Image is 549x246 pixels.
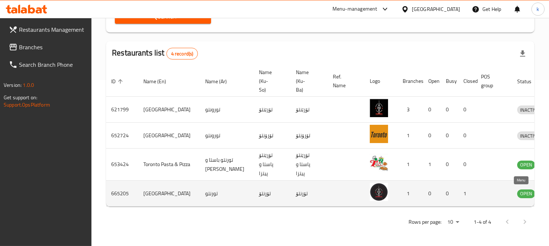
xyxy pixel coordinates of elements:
span: 1.0.0 [23,80,34,90]
td: 1 [397,123,422,149]
td: تۆرنتۆ [253,181,290,207]
td: 1 [422,149,440,181]
td: تۆرنتۆ [290,181,327,207]
td: تۆرۆنتۆ [290,123,327,149]
span: k [537,5,539,13]
td: 1 [397,149,422,181]
td: 652724 [105,123,138,149]
span: Branches [19,43,86,51]
td: 621799 [105,97,138,123]
div: Menu-management [332,5,377,14]
span: 4 record(s) [167,50,198,57]
td: [GEOGRAPHIC_DATA] [138,97,199,123]
td: Toronto Pasta & Pizza [138,149,199,181]
span: Status [517,77,541,86]
h2: Restaurants list [112,47,198,59]
td: 0 [440,97,458,123]
span: OPEN [517,161,535,169]
td: تورونتو [199,123,253,149]
td: 0 [458,149,475,181]
img: Toronto [370,125,388,143]
span: Name (Ar) [205,77,236,86]
div: [GEOGRAPHIC_DATA] [412,5,460,13]
span: Get support on: [4,93,37,102]
td: تۆرۆنتۆ [253,123,290,149]
span: Ref. Name [333,72,355,90]
a: Support.OpsPlatform [4,100,50,109]
img: Toronto Pasta & Pizza [370,154,388,172]
th: Busy [440,66,458,97]
td: تورنتو باستا و [PERSON_NAME] [199,149,253,181]
td: 653424 [105,149,138,181]
p: Rows per page: [409,218,441,227]
td: [GEOGRAPHIC_DATA] [138,181,199,207]
div: Rows per page: [444,217,462,228]
p: 1-4 of 4 [474,218,491,227]
td: تۆرێنتۆ پاستا و پیتزا [290,149,327,181]
td: تۆرێنتۆ [290,97,327,123]
td: 1 [458,181,475,207]
th: Logo [364,66,397,97]
td: 0 [440,123,458,149]
span: Version: [4,80,22,90]
td: 0 [422,123,440,149]
td: 0 [440,149,458,181]
div: Export file [514,45,531,62]
a: Restaurants Management [3,21,92,38]
th: Open [422,66,440,97]
span: Name (Ku-Ba) [296,68,318,94]
td: 0 [440,181,458,207]
div: Total records count [166,48,198,59]
td: تۆرێنتۆ [253,97,290,123]
th: Closed [458,66,475,97]
th: Branches [397,66,422,97]
td: تورونتو [199,97,253,123]
span: Name (En) [143,77,176,86]
td: 0 [422,97,440,123]
a: Search Branch Phone [3,56,92,73]
td: تۆرێنتۆ پاستا و پیتزا [253,149,290,181]
div: OPEN [517,189,535,198]
td: 1 [397,181,422,207]
span: Search [121,12,205,22]
span: Name (Ku-So) [259,68,281,94]
img: Toronto [370,183,388,201]
td: 0 [422,181,440,207]
span: Restaurants Management [19,25,86,34]
td: تورنتو [199,181,253,207]
td: 3 [397,97,422,123]
span: INACTIVE [517,132,542,140]
a: Branches [3,38,92,56]
span: OPEN [517,189,535,198]
img: Toronto [370,99,388,117]
span: INACTIVE [517,106,542,114]
span: ID [111,77,125,86]
span: POS group [481,72,503,90]
td: 665205 [105,181,138,207]
td: 0 [458,97,475,123]
span: Search Branch Phone [19,60,86,69]
td: 0 [458,123,475,149]
td: [GEOGRAPHIC_DATA] [138,123,199,149]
